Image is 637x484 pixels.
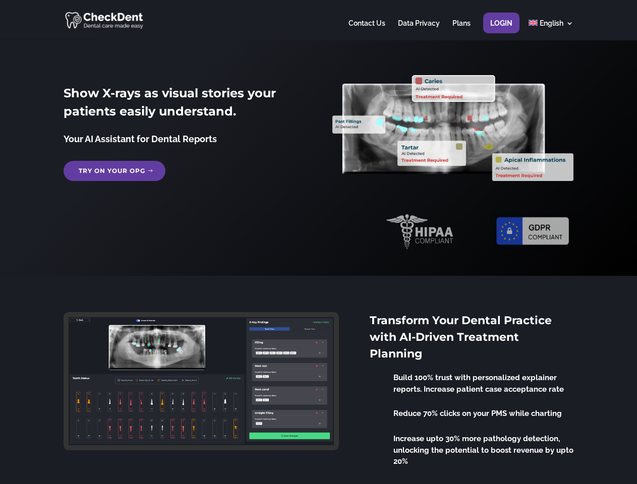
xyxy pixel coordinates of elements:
a: Data Privacy [398,20,440,39]
span: Reduce 70% clicks on your PMS while charting [393,409,562,418]
img: X_Ray_annotated [332,75,573,181]
a: Login [490,20,512,39]
span: English [540,19,563,27]
a: Plans [452,20,471,39]
h2: Show X-rays as visual stories your patients easily understand. [64,84,304,126]
a: Contact Us [349,20,385,39]
img: CheckDent AI [65,10,144,30]
a: English [529,20,573,39]
span: Increase upto 30% more pathology detection, unlocking the potential to boost revenue by upto 20% [393,434,573,466]
span: Your AI Assistant for Dental Reports [64,134,217,144]
span: Build 100% trust with personalized explainer reports. Increase patient case acceptance rate [393,373,564,394]
span: Transform Your Dental Practice with AI-Driven Treatment Planning [370,314,552,360]
a: Try on your OPG [64,161,165,181]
